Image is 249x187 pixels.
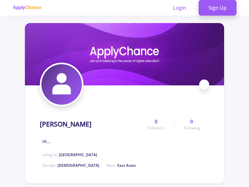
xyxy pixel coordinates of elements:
[155,118,157,125] span: 0
[25,23,224,85] img: Amin Asadcover image
[59,152,97,157] span: [GEOGRAPHIC_DATA]
[42,152,97,157] span: Living in :
[107,163,136,168] span: Race :
[117,163,136,168] span: East Asian
[190,118,193,125] span: 0
[58,163,99,168] span: [DEMOGRAPHIC_DATA]
[174,118,209,131] a: 0Following
[42,138,50,145] span: Hi...
[42,163,99,168] span: Gender :
[41,64,82,105] img: Amin Asadavatar
[184,125,200,131] span: Following
[139,118,174,131] a: 0Followers
[148,125,164,131] span: Followers
[12,5,41,10] img: applychance logo text only
[40,120,92,128] h1: [PERSON_NAME]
